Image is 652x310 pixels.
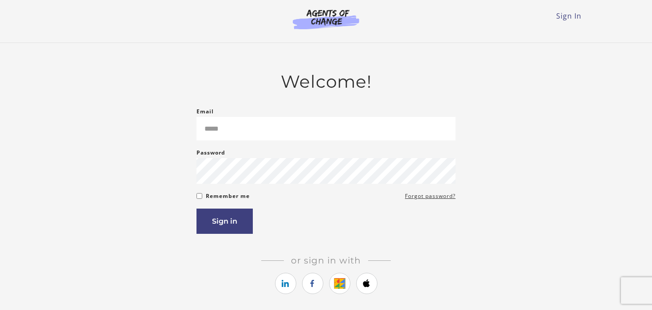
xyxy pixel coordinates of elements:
label: Remember me [206,191,250,201]
a: Forgot password? [405,191,456,201]
a: https://courses.thinkific.com/users/auth/apple?ss%5Breferral%5D=&ss%5Buser_return_to%5D=&ss%5Bvis... [356,273,377,294]
a: https://courses.thinkific.com/users/auth/linkedin?ss%5Breferral%5D=&ss%5Buser_return_to%5D=&ss%5B... [275,273,296,294]
a: Sign In [556,11,581,21]
a: https://courses.thinkific.com/users/auth/facebook?ss%5Breferral%5D=&ss%5Buser_return_to%5D=&ss%5B... [302,273,323,294]
a: https://courses.thinkific.com/users/auth/google?ss%5Breferral%5D=&ss%5Buser_return_to%5D=&ss%5Bvi... [329,273,350,294]
label: Password [196,147,225,158]
h2: Welcome! [196,71,456,92]
button: Sign in [196,209,253,234]
label: Email [196,106,214,117]
img: Agents of Change Logo [283,9,369,29]
span: Or sign in with [284,255,368,266]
